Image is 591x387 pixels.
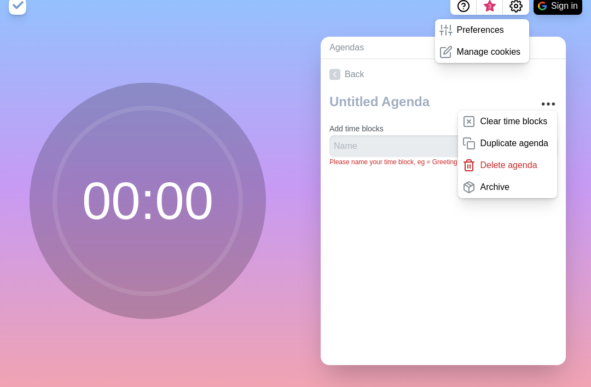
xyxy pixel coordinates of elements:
[538,2,547,10] img: google logo
[321,37,443,59] a: Agendas
[329,157,557,167] p: Please name your time block, eg = Greeting
[329,124,384,133] label: Add time blocks
[321,59,566,90] a: Back
[457,24,504,37] p: Preferences
[485,2,494,11] span: 3
[537,93,559,115] button: More
[480,137,548,150] p: Duplicate agenda
[457,45,521,59] p: Manage cookies
[480,115,547,128] p: Clear time blocks
[480,181,509,194] p: Archive
[480,159,537,172] p: Delete agenda
[329,135,496,157] input: Name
